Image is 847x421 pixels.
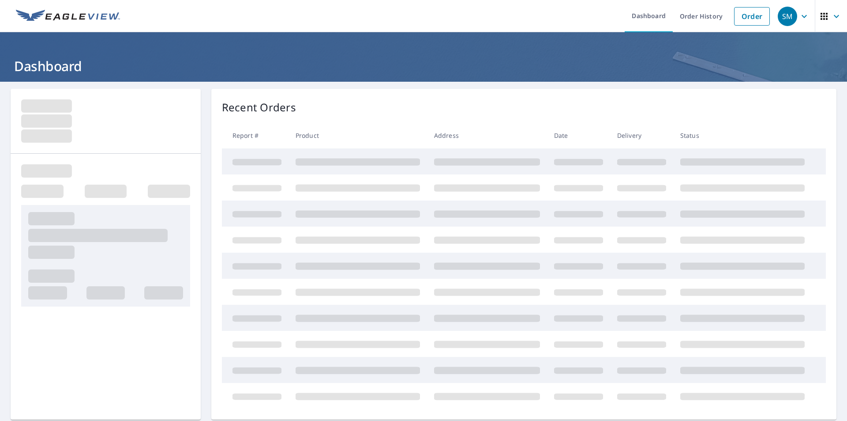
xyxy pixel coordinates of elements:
th: Date [547,122,610,148]
th: Product [289,122,427,148]
th: Status [673,122,812,148]
th: Address [427,122,547,148]
div: SM [778,7,797,26]
th: Report # [222,122,289,148]
p: Recent Orders [222,99,296,115]
img: EV Logo [16,10,120,23]
th: Delivery [610,122,673,148]
h1: Dashboard [11,57,836,75]
a: Order [734,7,770,26]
